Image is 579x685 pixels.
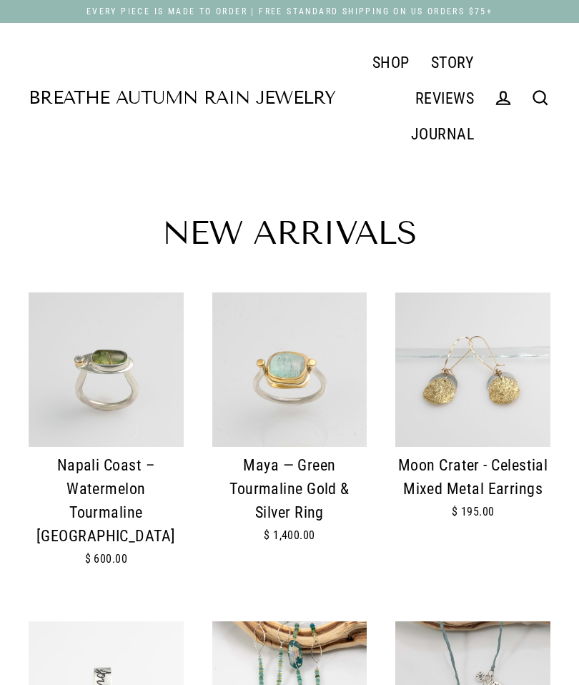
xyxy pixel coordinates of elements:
[400,116,485,152] a: JOURNAL
[395,292,550,546] a: Moon Crater - Celestial Mixed Metal Earrings$ 195.00
[29,217,550,250] h1: New Arrivals
[29,89,335,107] a: Breathe Autumn Rain Jewelry
[420,44,485,80] a: STORY
[405,80,485,116] a: REVIEWS
[212,292,367,569] a: One-of-a-kind green tourmaline gold and silver ring – Maya design by Breathe Autumn Rain Maya — G...
[85,552,128,566] span: $ 600.00
[29,292,184,593] a: One-of-a-kind watermelon tourmaline silver ring with white topaz accent – Napali Coast by Breathe...
[212,454,367,525] div: Maya — Green Tourmaline Gold & Silver Ring
[29,454,184,548] div: Napali Coast – Watermelon Tourmaline [GEOGRAPHIC_DATA]
[452,505,495,518] span: $ 195.00
[362,44,420,80] a: SHOP
[29,292,184,448] img: One-of-a-kind watermelon tourmaline silver ring with white topaz accent – Napali Coast by Breathe...
[212,292,367,448] img: One-of-a-kind green tourmaline gold and silver ring – Maya design by Breathe Autumn Rain
[335,44,485,152] div: Primary
[395,454,550,501] div: Moon Crater - Celestial Mixed Metal Earrings
[264,528,315,542] span: $ 1,400.00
